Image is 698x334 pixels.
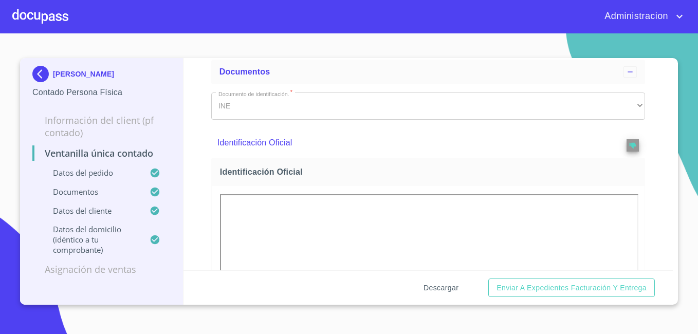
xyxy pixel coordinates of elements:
span: Enviar a Expedientes Facturación y Entrega [497,282,647,294]
p: Ventanilla única contado [32,147,171,159]
p: [PERSON_NAME] [53,70,114,78]
div: Documentos [211,60,645,84]
p: Identificación Oficial [217,137,597,149]
button: Descargar [419,279,463,298]
p: Datos del cliente [32,206,150,216]
p: Información del Client (PF contado) [32,114,171,139]
p: Contado Persona Física [32,86,171,99]
span: Documentos [219,67,270,76]
span: Administracion [597,8,673,25]
img: Docupass spot blue [32,66,53,82]
button: account of current user [597,8,686,25]
p: Datos del domicilio (idéntico a tu comprobante) [32,224,150,255]
p: Asignación de Ventas [32,263,171,275]
p: Documentos [32,187,150,197]
p: Datos del pedido [32,168,150,178]
button: reject [627,139,639,152]
span: Identificación Oficial [220,166,640,177]
div: INE [211,92,645,120]
button: Enviar a Expedientes Facturación y Entrega [488,279,655,298]
span: Descargar [424,282,458,294]
div: [PERSON_NAME] [32,66,171,86]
